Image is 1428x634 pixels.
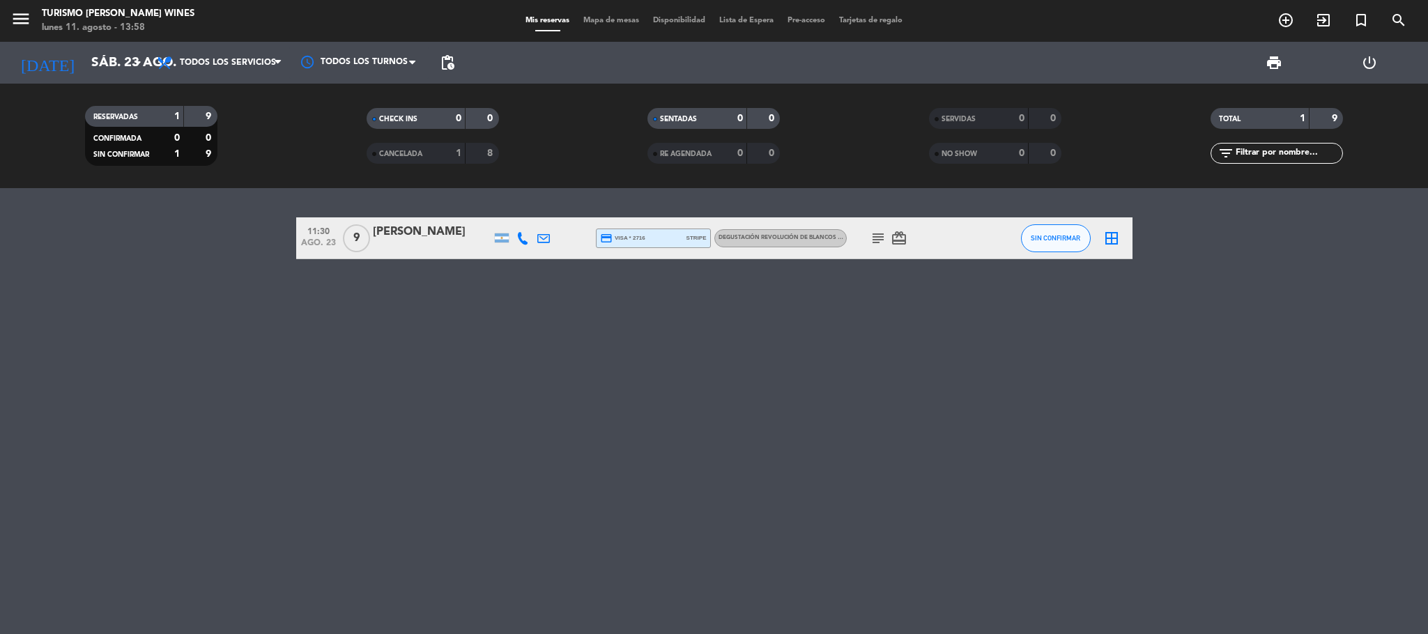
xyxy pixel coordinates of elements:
[646,17,712,24] span: Disponibilidad
[1277,12,1294,29] i: add_circle_outline
[576,17,646,24] span: Mapa de mesas
[891,230,907,247] i: card_giftcard
[1234,146,1342,161] input: Filtrar por nombre...
[174,111,180,121] strong: 1
[174,149,180,159] strong: 1
[1332,114,1340,123] strong: 9
[456,148,461,158] strong: 1
[1050,114,1059,123] strong: 0
[1390,12,1407,29] i: search
[737,114,743,123] strong: 0
[301,222,336,238] span: 11:30
[712,17,781,24] span: Lista de Espera
[600,232,645,245] span: visa * 2716
[660,116,697,123] span: SENTADAS
[93,151,149,158] span: SIN CONFIRMAR
[1219,116,1241,123] span: TOTAL
[769,148,777,158] strong: 0
[456,114,461,123] strong: 0
[1103,230,1120,247] i: border_all
[1300,114,1305,123] strong: 1
[737,148,743,158] strong: 0
[206,111,214,121] strong: 9
[10,8,31,29] i: menu
[686,233,707,242] span: stripe
[660,150,712,157] span: RE AGENDADA
[10,8,31,34] button: menu
[343,224,370,252] span: 9
[942,116,976,123] span: SERVIDAS
[487,114,496,123] strong: 0
[1019,148,1024,158] strong: 0
[379,150,422,157] span: CANCELADA
[769,114,777,123] strong: 0
[487,148,496,158] strong: 8
[781,17,832,24] span: Pre-acceso
[870,230,886,247] i: subject
[942,150,977,157] span: NO SHOW
[832,17,909,24] span: Tarjetas de regalo
[42,21,194,35] div: lunes 11. agosto - 13:58
[1050,148,1059,158] strong: 0
[206,149,214,159] strong: 9
[206,133,214,143] strong: 0
[373,223,491,241] div: [PERSON_NAME]
[1266,54,1282,71] span: print
[130,54,146,71] i: arrow_drop_down
[379,116,417,123] span: CHECK INS
[1019,114,1024,123] strong: 0
[519,17,576,24] span: Mis reservas
[1322,42,1418,84] div: LOG OUT
[93,114,138,121] span: RESERVADAS
[10,47,84,78] i: [DATE]
[439,54,456,71] span: pending_actions
[1315,12,1332,29] i: exit_to_app
[93,135,141,142] span: CONFIRMADA
[42,7,194,21] div: Turismo [PERSON_NAME] Wines
[180,58,276,68] span: Todos los servicios
[1361,54,1378,71] i: power_settings_new
[1021,224,1091,252] button: SIN CONFIRMAR
[600,232,613,245] i: credit_card
[301,238,336,254] span: ago. 23
[1218,145,1234,162] i: filter_list
[719,235,871,240] span: DEGUSTACIÓN REVOLUCIÓN DE BLANCOS Y ROSADOS
[1031,234,1080,242] span: SIN CONFIRMAR
[1353,12,1369,29] i: turned_in_not
[174,133,180,143] strong: 0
